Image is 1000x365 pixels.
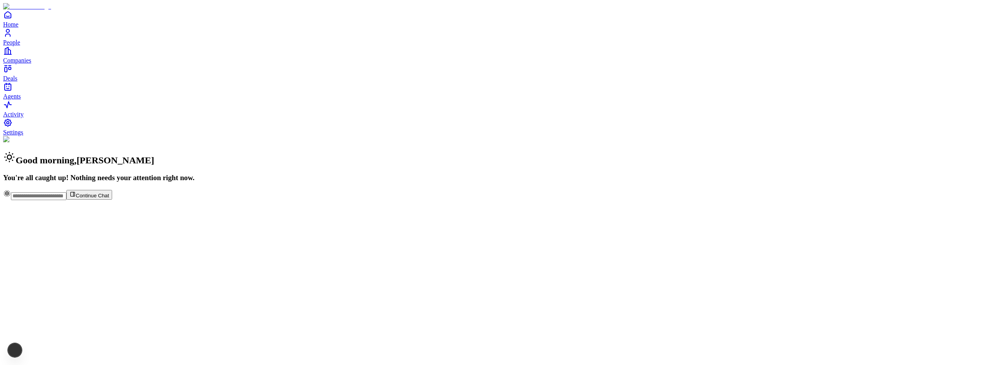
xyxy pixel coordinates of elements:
span: Settings [3,129,23,136]
a: Companies [3,46,997,64]
a: Home [3,10,997,28]
span: Activity [3,111,23,118]
span: Deals [3,75,17,82]
img: Item Brain Logo [3,3,51,10]
h2: Good morning , [PERSON_NAME] [3,151,997,166]
a: Deals [3,64,997,82]
span: Companies [3,57,31,64]
img: Background [3,136,40,143]
a: Settings [3,118,997,136]
div: Continue Chat [3,190,997,200]
button: Continue Chat [66,190,112,200]
a: Agents [3,82,997,100]
a: Activity [3,100,997,118]
span: Home [3,21,18,28]
h3: You're all caught up! Nothing needs your attention right now. [3,174,997,182]
a: People [3,28,997,46]
span: People [3,39,20,46]
span: Continue Chat [76,193,109,199]
span: Agents [3,93,21,100]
